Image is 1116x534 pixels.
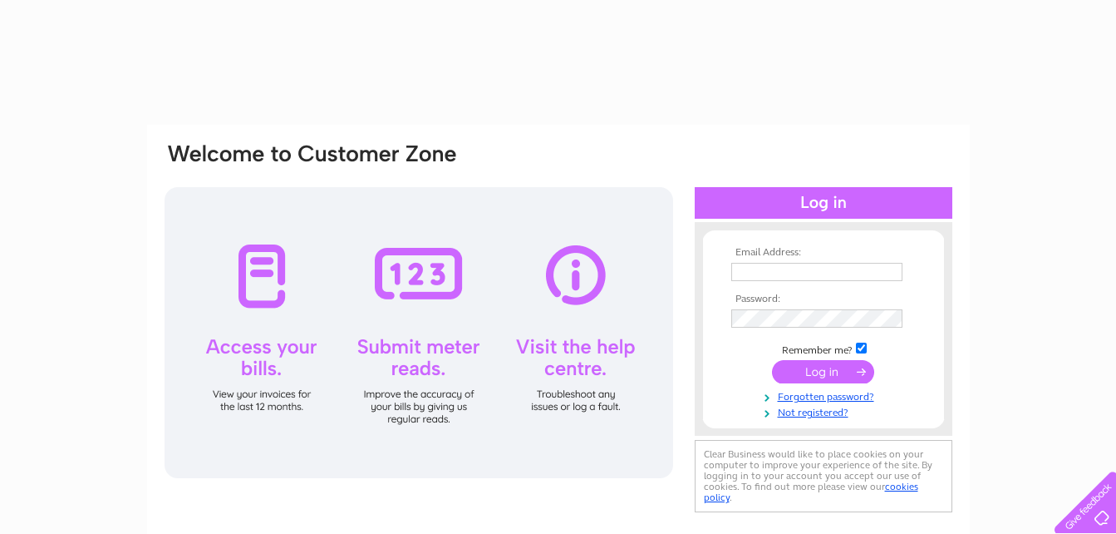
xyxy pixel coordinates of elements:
[772,360,874,383] input: Submit
[727,340,920,357] td: Remember me?
[695,440,952,512] div: Clear Business would like to place cookies on your computer to improve your experience of the sit...
[727,247,920,259] th: Email Address:
[727,294,920,305] th: Password:
[731,403,920,419] a: Not registered?
[704,481,918,503] a: cookies policy
[731,388,920,403] a: Forgotten password?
